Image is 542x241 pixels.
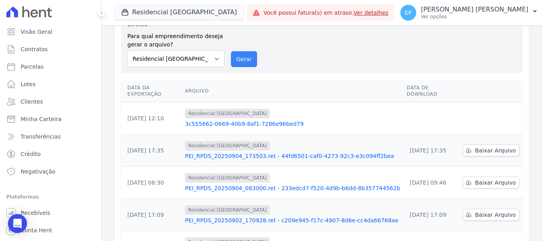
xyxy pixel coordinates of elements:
a: Baixar Arquivo [463,145,519,156]
span: Conta Hent [21,226,52,234]
td: [DATE] 17:35 [404,135,460,167]
span: Negativação [21,168,56,175]
a: Baixar Arquivo [463,209,519,221]
td: [DATE] 17:09 [121,199,182,231]
button: Residencial [GEOGRAPHIC_DATA] [114,5,244,20]
span: Residencial [GEOGRAPHIC_DATA] [185,141,270,150]
span: Residencial [GEOGRAPHIC_DATA] [185,205,270,215]
span: Clientes [21,98,43,106]
td: [DATE] 17:35 [121,135,182,167]
span: Visão Geral [21,28,52,36]
a: Negativação [3,164,98,179]
div: Plataformas [6,192,95,202]
span: Recebíveis [21,209,50,217]
span: Lotes [21,80,36,88]
a: Parcelas [3,59,98,75]
a: Baixar Arquivo [463,177,519,189]
span: Minha Carteira [21,115,62,123]
span: Residencial [GEOGRAPHIC_DATA] [185,109,270,118]
span: Parcelas [21,63,44,71]
span: Baixar Arquivo [475,147,516,154]
span: EP [405,10,411,15]
th: Data da Exportação [121,80,182,102]
a: Lotes [3,76,98,92]
a: PEI_RPDS_20250904_083000.ret - 233edcd7-f520-4d9b-b6dd-8b357744562b [185,184,400,192]
p: [PERSON_NAME] [PERSON_NAME] [421,6,529,13]
span: Baixar Arquivo [475,211,516,219]
a: Crédito [3,146,98,162]
span: Residencial [GEOGRAPHIC_DATA] [185,173,270,183]
p: Ver opções [421,13,529,20]
td: [DATE] 09:46 [404,167,460,199]
label: Para qual empreendimento deseja gerar o arquivo? [127,29,225,49]
span: Contratos [21,45,48,53]
a: Transferências [3,129,98,145]
a: Clientes [3,94,98,110]
a: Conta Hent [3,222,98,238]
div: Open Intercom Messenger [8,214,27,233]
td: [DATE] 12:10 [121,102,182,135]
td: [DATE] 17:09 [404,199,460,231]
a: Contratos [3,41,98,57]
a: Ver detalhes [354,10,388,16]
a: 3c555662-0669-40b9-8af1-7286e96bed79 [185,120,400,128]
span: Baixar Arquivo [475,179,516,187]
th: Data de Download [404,80,460,102]
a: PEI_RPDS_20250902_170928.ret - c209e945-f17c-4907-8d6e-cc4da66768ae [185,216,400,224]
button: Gerar [231,51,257,67]
span: Crédito [21,150,41,158]
th: Arquivo [182,80,403,102]
td: [DATE] 08:30 [121,167,182,199]
span: Transferências [21,133,61,141]
a: Recebíveis [3,205,98,221]
a: Visão Geral [3,24,98,40]
span: Você possui fatura(s) em atraso. [263,9,388,17]
a: PEI_RPDS_20250904_173503.ret - 44fd6501-caf0-4273-92c3-e3c094ff2bea [185,152,400,160]
a: Minha Carteira [3,111,98,127]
